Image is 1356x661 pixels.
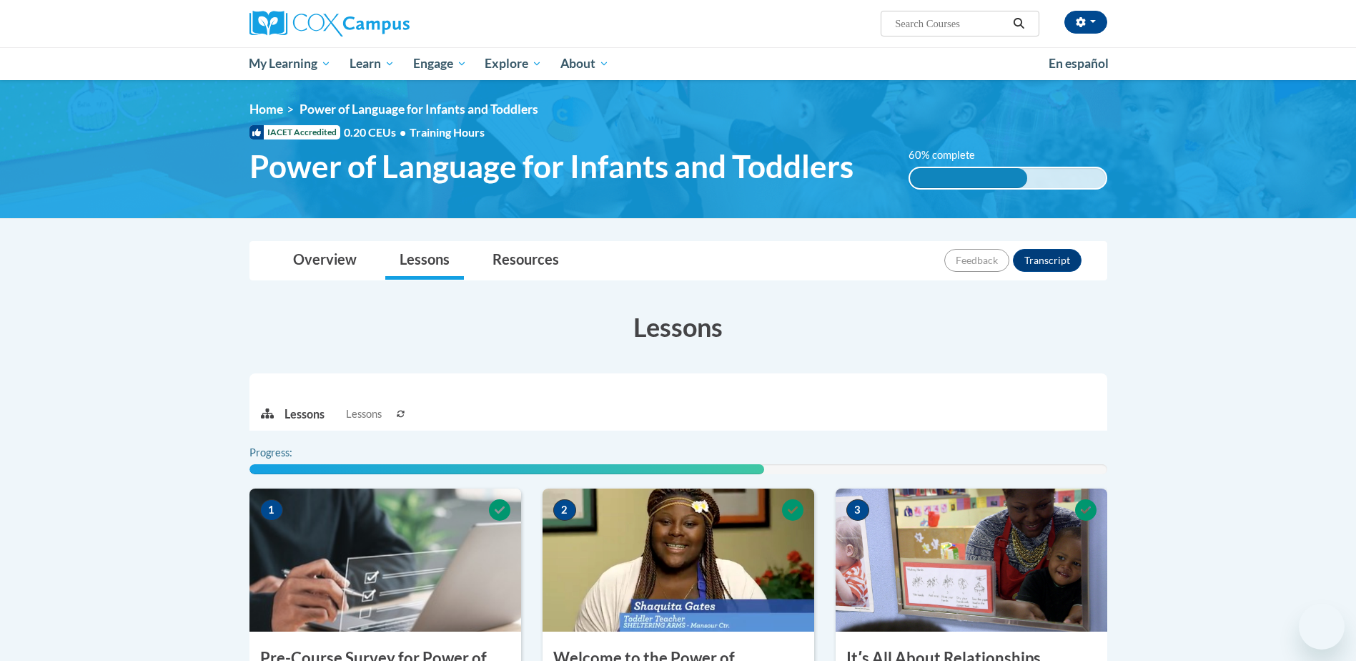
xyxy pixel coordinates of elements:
[410,125,485,139] span: Training Hours
[385,242,464,280] a: Lessons
[260,499,283,521] span: 1
[944,249,1009,272] button: Feedback
[249,55,331,72] span: My Learning
[279,242,371,280] a: Overview
[1049,56,1109,71] span: En español
[1008,15,1029,32] button: Search
[249,309,1107,345] h3: Lessons
[350,55,395,72] span: Learn
[249,11,521,36] a: Cox Campus
[894,15,1008,32] input: Search Courses
[553,499,576,521] span: 2
[1064,11,1107,34] button: Account Settings
[284,406,325,422] p: Lessons
[228,47,1129,80] div: Main menu
[560,55,609,72] span: About
[249,102,283,117] a: Home
[485,55,542,72] span: Explore
[340,47,404,80] a: Learn
[344,124,410,140] span: 0.20 CEUs
[909,147,991,163] label: 60% complete
[846,499,869,521] span: 3
[249,11,410,36] img: Cox Campus
[249,147,853,185] span: Power of Language for Infants and Toddlers
[404,47,476,80] a: Engage
[551,47,618,80] a: About
[1039,49,1118,79] a: En español
[475,47,551,80] a: Explore
[249,125,340,139] span: IACET Accredited
[836,489,1107,632] img: Course Image
[249,445,332,461] label: Progress:
[413,55,467,72] span: Engage
[478,242,573,280] a: Resources
[400,125,406,139] span: •
[1013,249,1082,272] button: Transcript
[240,47,341,80] a: My Learning
[346,406,382,422] span: Lessons
[543,489,814,632] img: Course Image
[910,168,1027,188] div: 60% complete
[300,102,538,117] span: Power of Language for Infants and Toddlers
[1299,604,1345,650] iframe: Button to launch messaging window
[249,489,521,632] img: Course Image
